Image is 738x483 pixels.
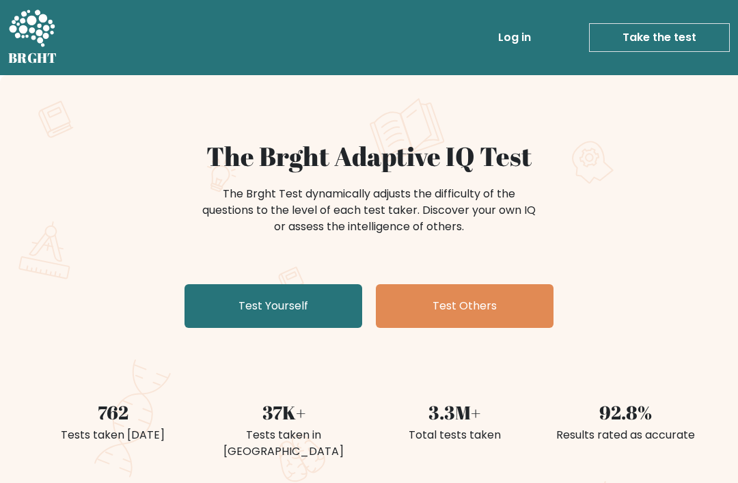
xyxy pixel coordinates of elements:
[36,399,190,427] div: 762
[377,399,532,427] div: 3.3M+
[198,186,540,235] div: The Brght Test dynamically adjusts the difficulty of the questions to the level of each test take...
[206,427,361,460] div: Tests taken in [GEOGRAPHIC_DATA]
[36,141,702,172] h1: The Brght Adaptive IQ Test
[8,50,57,66] h5: BRGHT
[493,24,536,51] a: Log in
[589,23,730,52] a: Take the test
[376,284,553,328] a: Test Others
[8,5,57,70] a: BRGHT
[184,284,362,328] a: Test Yourself
[206,399,361,427] div: 37K+
[36,427,190,443] div: Tests taken [DATE]
[548,427,702,443] div: Results rated as accurate
[377,427,532,443] div: Total tests taken
[548,399,702,427] div: 92.8%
